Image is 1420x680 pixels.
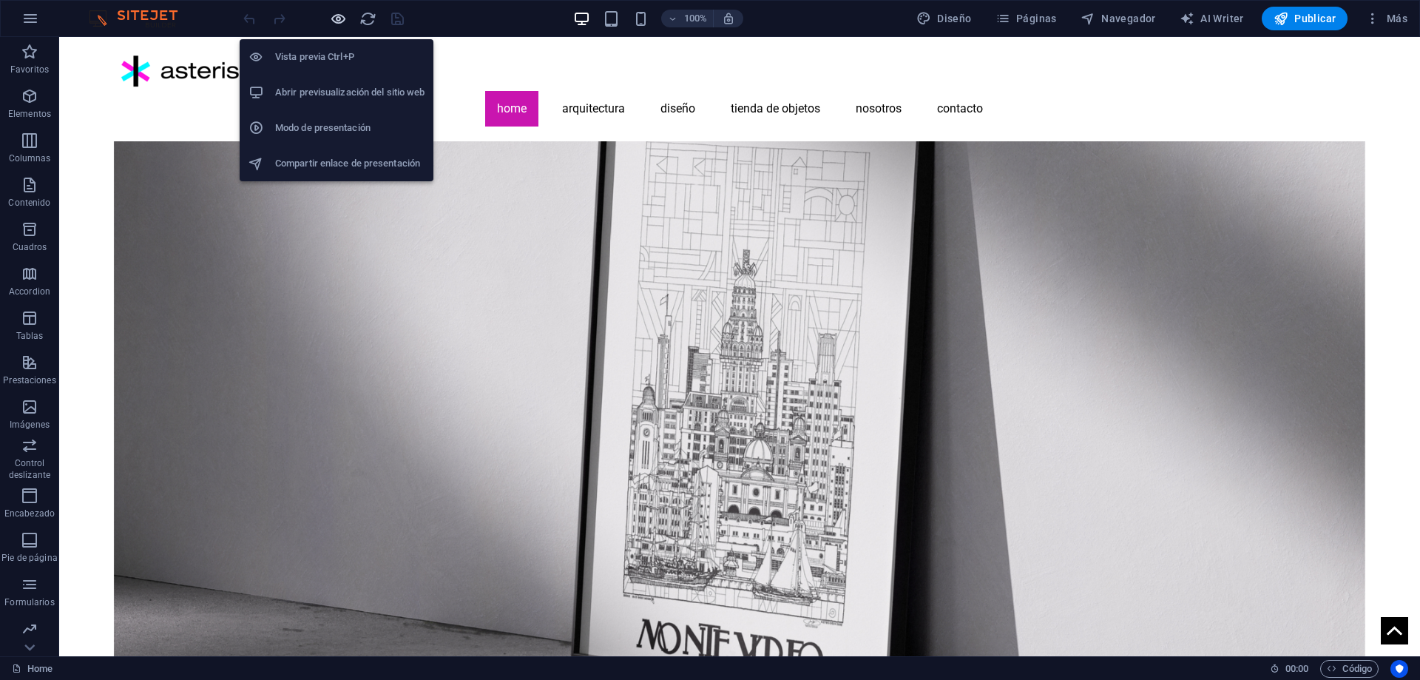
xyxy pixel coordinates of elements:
span: Diseño [916,11,972,26]
span: AI Writer [1180,11,1244,26]
span: 00 00 [1285,660,1308,678]
p: Cuadros [13,241,47,253]
button: Más [1359,7,1413,30]
p: Pie de página [1,552,57,564]
span: : [1296,663,1298,674]
span: Publicar [1274,11,1336,26]
button: reload [359,10,376,27]
p: Prestaciones [3,374,55,386]
p: Favoritos [10,64,49,75]
i: Al redimensionar, ajustar el nivel de zoom automáticamente para ajustarse al dispositivo elegido. [722,12,735,25]
span: Código [1327,660,1372,678]
h6: Abrir previsualización del sitio web [275,84,425,101]
h6: Compartir enlace de presentación [275,155,425,172]
button: Navegador [1075,7,1162,30]
button: Páginas [990,7,1063,30]
p: Formularios [4,596,54,608]
p: Elementos [8,108,51,120]
button: Usercentrics [1390,660,1408,678]
h6: 100% [683,10,707,27]
span: Páginas [995,11,1057,26]
span: Más [1365,11,1407,26]
a: Haz clic para cancelar la selección y doble clic para abrir páginas [12,660,53,678]
i: Volver a cargar página [359,10,376,27]
h6: Tiempo de la sesión [1270,660,1309,678]
p: Accordion [9,286,50,297]
p: Tablas [16,330,44,342]
h6: Vista previa Ctrl+P [275,48,425,66]
span: Navegador [1081,11,1156,26]
button: AI Writer [1174,7,1250,30]
p: Imágenes [10,419,50,431]
button: Publicar [1262,7,1348,30]
button: Diseño [910,7,978,30]
button: 100% [661,10,714,27]
p: Columnas [9,152,51,164]
p: Encabezado [4,508,55,519]
div: Diseño (Ctrl+Alt+Y) [910,7,978,30]
p: Contenido [8,197,50,209]
button: Código [1320,660,1379,678]
img: Editor Logo [85,10,196,27]
h6: Modo de presentación [275,119,425,137]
